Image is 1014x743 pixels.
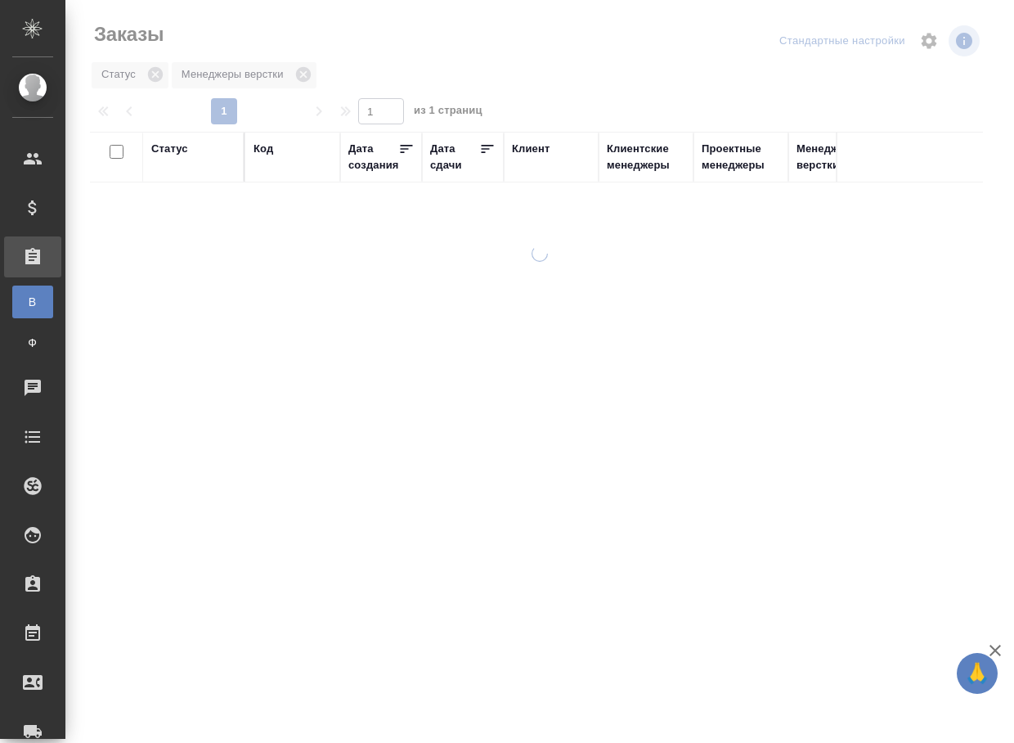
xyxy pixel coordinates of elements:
[702,141,780,173] div: Проектные менеджеры
[607,141,685,173] div: Клиентские менеджеры
[12,326,53,359] a: Ф
[253,141,273,157] div: Код
[512,141,550,157] div: Клиент
[20,294,45,310] span: В
[151,141,188,157] div: Статус
[957,653,998,694] button: 🙏
[430,141,479,173] div: Дата сдачи
[12,286,53,318] a: В
[796,141,875,173] div: Менеджеры верстки
[348,141,398,173] div: Дата создания
[963,656,991,691] span: 🙏
[20,335,45,351] span: Ф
